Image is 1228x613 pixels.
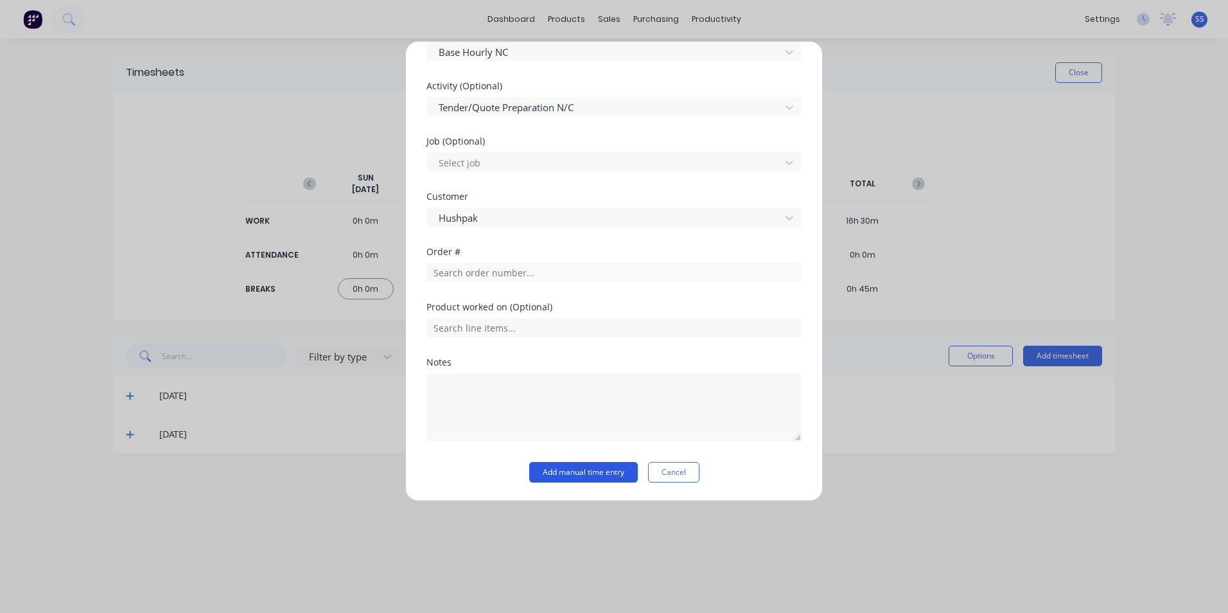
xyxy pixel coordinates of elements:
[426,137,802,146] div: Job (Optional)
[426,358,802,367] div: Notes
[426,82,802,91] div: Activity (Optional)
[529,462,638,483] button: Add manual time entry
[426,192,802,201] div: Customer
[426,247,802,256] div: Order #
[426,263,802,282] input: Search order number...
[648,462,699,483] button: Cancel
[426,318,802,337] input: Search line items...
[426,303,802,312] div: Product worked on (Optional)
